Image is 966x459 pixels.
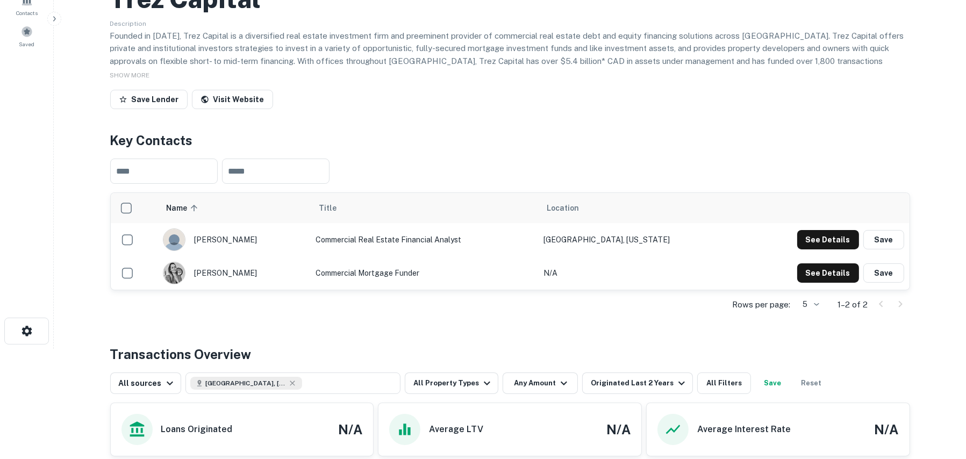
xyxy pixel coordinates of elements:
span: Name [166,202,201,214]
button: Originated Last 2 Years [582,372,693,394]
button: Save [863,230,904,249]
button: [GEOGRAPHIC_DATA], [GEOGRAPHIC_DATA], [GEOGRAPHIC_DATA] [185,372,400,394]
td: Commercial Real Estate Financial Analyst [310,223,538,256]
div: All sources [119,377,176,390]
div: [PERSON_NAME] [163,262,305,284]
h4: Transactions Overview [110,345,252,364]
span: [GEOGRAPHIC_DATA], [GEOGRAPHIC_DATA], [GEOGRAPHIC_DATA] [205,378,286,388]
img: 1613095338529 [163,262,185,284]
button: Any Amount [503,372,578,394]
td: N/A [538,256,738,290]
button: See Details [797,230,859,249]
td: Commercial Mortgage Funder [310,256,538,290]
button: Save your search to get updates of matches that match your search criteria. [755,372,790,394]
button: See Details [797,263,859,283]
a: Visit Website [192,90,273,109]
span: SHOW MORE [110,71,150,79]
div: [PERSON_NAME] [163,228,305,251]
th: Name [158,193,310,223]
button: All Filters [697,372,751,394]
h4: N/A [875,420,899,439]
h6: Average Interest Rate [697,423,791,436]
td: [GEOGRAPHIC_DATA], [US_STATE] [538,223,738,256]
th: Title [310,193,538,223]
th: Location [538,193,738,223]
h4: Key Contacts [110,131,910,150]
button: Save [863,263,904,283]
p: Founded in [DATE], Trez Capital is a diversified real estate investment firm and preeminent provi... [110,30,910,80]
span: Title [319,202,350,214]
span: Contacts [16,9,38,17]
p: Rows per page: [733,298,791,311]
button: Reset [794,372,828,394]
div: Originated Last 2 Years [591,377,688,390]
button: Save Lender [110,90,188,109]
span: Saved [19,40,35,48]
button: All sources [110,372,181,394]
h4: N/A [338,420,362,439]
span: Description [110,20,147,27]
p: 1–2 of 2 [838,298,868,311]
h6: Loans Originated [161,423,233,436]
h6: Average LTV [429,423,483,436]
div: 5 [795,297,821,312]
a: Saved [3,21,51,51]
div: scrollable content [111,193,910,290]
span: Location [547,202,579,214]
button: All Property Types [405,372,498,394]
h4: N/A [606,420,631,439]
img: 1c5u578iilxfi4m4dvc4q810q [163,229,185,250]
